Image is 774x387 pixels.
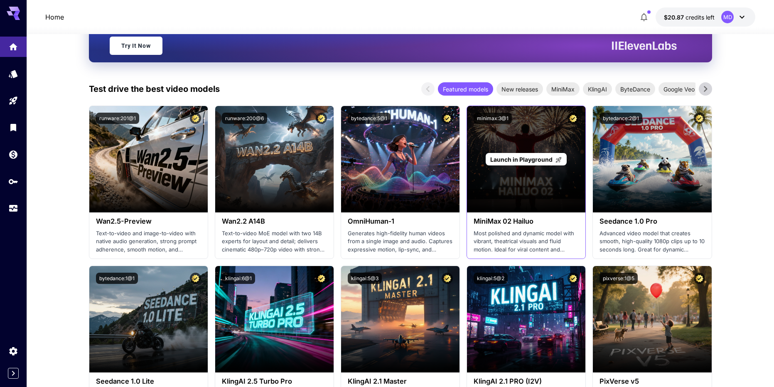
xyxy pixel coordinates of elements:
img: alt [593,106,711,212]
button: Certified Model – Vetted for best performance and includes a commercial license. [694,113,705,124]
span: Google Veo [659,85,700,94]
button: Certified Model – Vetted for best performance and includes a commercial license. [316,113,327,124]
button: bytedance:1@1 [96,273,138,284]
h3: Wan2.5-Preview [96,217,201,225]
button: klingai:6@1 [222,273,255,284]
button: bytedance:2@1 [600,113,642,124]
div: Playground [8,96,18,106]
h3: MiniMax 02 Hailuo [474,217,579,225]
div: API Keys [8,176,18,187]
div: Home [8,39,18,49]
p: Test drive the best video models [89,83,220,95]
button: Certified Model – Vetted for best performance and includes a commercial license. [568,273,579,284]
div: Google Veo [659,82,700,96]
button: Certified Model – Vetted for best performance and includes a commercial license. [190,113,201,124]
span: New releases [496,85,543,94]
img: alt [215,266,334,372]
h3: KlingAI 2.1 PRO (I2V) [474,377,579,385]
div: Models [8,69,18,79]
p: Text-to-video and image-to-video with native audio generation, strong prompt adherence, smooth mo... [96,229,201,254]
img: alt [467,266,585,372]
span: MiniMax [546,85,580,94]
button: bytedance:5@1 [348,113,391,124]
h3: Seedance 1.0 Lite [96,377,201,385]
button: pixverse:1@5 [600,273,638,284]
nav: breadcrumb [45,12,64,22]
img: alt [89,106,208,212]
button: $20.87304MD [656,7,755,27]
button: Certified Model – Vetted for best performance and includes a commercial license. [694,273,705,284]
div: Featured models [438,82,493,96]
button: Expand sidebar [8,368,19,379]
div: Wallet [8,149,18,160]
div: Usage [8,203,18,214]
div: ByteDance [615,82,655,96]
p: Text-to-video MoE model with two 14B experts for layout and detail; delivers cinematic 480p–720p ... [222,229,327,254]
img: alt [341,106,459,212]
button: minimax:3@1 [474,113,512,124]
span: Featured models [438,85,493,94]
span: $20.87 [664,14,686,21]
button: klingai:5@2 [474,273,508,284]
h3: Wan2.2 A14B [222,217,327,225]
p: Advanced video model that creates smooth, high-quality 1080p clips up to 10 seconds long. Great f... [600,229,705,254]
h3: KlingAI 2.1 Master [348,377,453,385]
div: New releases [496,82,543,96]
img: alt [215,106,334,212]
button: runware:201@1 [96,113,139,124]
button: Certified Model – Vetted for best performance and includes a commercial license. [442,273,453,284]
h3: Seedance 1.0 Pro [600,217,705,225]
button: Certified Model – Vetted for best performance and includes a commercial license. [568,113,579,124]
h3: OmniHuman‑1 [348,217,453,225]
div: Library [8,122,18,133]
span: ByteDance [615,85,655,94]
div: Settings [8,346,18,356]
button: runware:200@6 [222,113,267,124]
button: Certified Model – Vetted for best performance and includes a commercial license. [442,113,453,124]
div: $20.87304 [664,13,715,22]
a: Try It Now [110,37,162,55]
span: KlingAI [583,85,612,94]
a: Launch in Playground [486,153,567,166]
button: klingai:5@3 [348,273,382,284]
p: Most polished and dynamic model with vibrant, theatrical visuals and fluid motion. Ideal for vira... [474,229,579,254]
h3: PixVerse v5 [600,377,705,385]
span: credits left [686,14,715,21]
a: Home [45,12,64,22]
div: MD [721,11,734,23]
img: alt [89,266,208,372]
div: KlingAI [583,82,612,96]
img: alt [341,266,459,372]
button: Certified Model – Vetted for best performance and includes a commercial license. [190,273,201,284]
img: alt [593,266,711,372]
p: Generates high-fidelity human videos from a single image and audio. Captures expressive motion, l... [348,229,453,254]
span: Launch in Playground [490,156,553,163]
h3: KlingAI 2.5 Turbo Pro [222,377,327,385]
div: MiniMax [546,82,580,96]
button: Certified Model – Vetted for best performance and includes a commercial license. [316,273,327,284]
